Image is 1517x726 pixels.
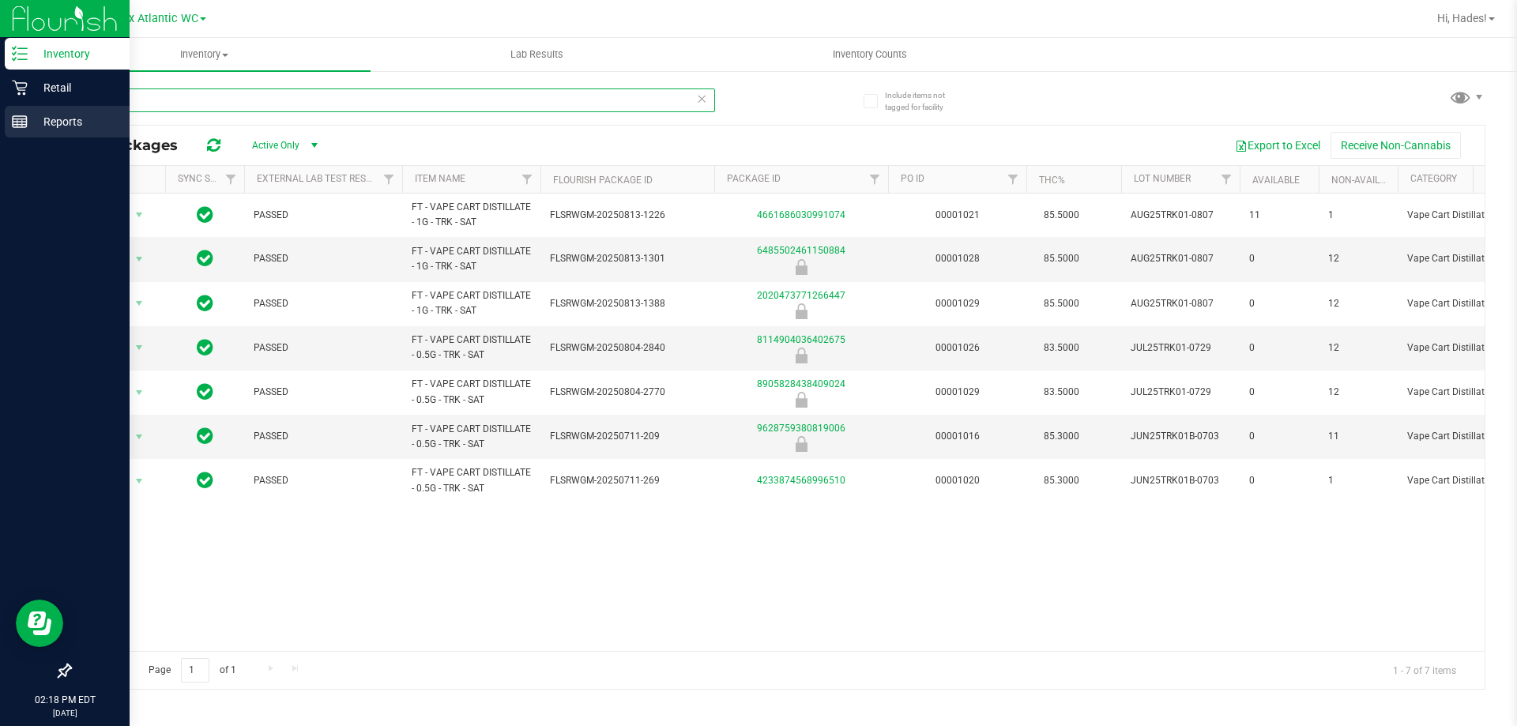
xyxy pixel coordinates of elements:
span: PASSED [254,208,393,223]
span: 0 [1249,385,1309,400]
span: select [130,470,149,492]
span: FLSRWGM-20250711-269 [550,473,705,488]
span: 0 [1249,473,1309,488]
a: 6485502461150884 [757,245,845,256]
span: 0 [1249,340,1309,355]
span: PASSED [254,385,393,400]
a: 4233874568996510 [757,475,845,486]
inline-svg: Inventory [12,46,28,62]
a: 00001021 [935,209,980,220]
span: 85.5000 [1036,247,1087,270]
span: AUG25TRK01-0807 [1131,251,1230,266]
a: Package ID [727,173,781,184]
span: JUL25TRK01-0729 [1131,385,1230,400]
a: 00001028 [935,253,980,264]
div: Newly Received [712,259,890,275]
a: THC% [1039,175,1065,186]
a: 00001029 [935,386,980,397]
span: 12 [1328,340,1388,355]
iframe: Resource center [16,600,63,647]
span: FLSRWGM-20250813-1301 [550,251,705,266]
p: Reports [28,112,122,131]
span: FT - VAPE CART DISTILLATE - 1G - TRK - SAT [412,288,531,318]
span: JUL25TRK01-0729 [1131,340,1230,355]
inline-svg: Retail [12,80,28,96]
span: 85.5000 [1036,292,1087,315]
button: Receive Non-Cannabis [1331,132,1461,159]
a: Item Name [415,173,465,184]
span: Jax Atlantic WC [116,12,198,25]
div: Newly Received [712,348,890,363]
span: In Sync [197,337,213,359]
span: PASSED [254,296,393,311]
span: select [130,337,149,359]
span: PASSED [254,340,393,355]
p: Inventory [28,44,122,63]
a: 2020473771266447 [757,290,845,301]
span: In Sync [197,204,213,226]
a: 8905828438409024 [757,378,845,389]
a: Inventory [38,38,371,71]
span: 12 [1328,385,1388,400]
span: JUN25TRK01B-0703 [1131,473,1230,488]
span: AUG25TRK01-0807 [1131,208,1230,223]
span: Hi, Hades! [1437,12,1487,24]
span: In Sync [197,247,213,269]
a: Category [1410,173,1457,184]
span: FLSRWGM-20250813-1226 [550,208,705,223]
a: Available [1252,175,1300,186]
span: select [130,204,149,226]
a: Lot Number [1134,173,1191,184]
span: 11 [1249,208,1309,223]
span: 83.5000 [1036,381,1087,404]
span: 12 [1328,296,1388,311]
span: PASSED [254,251,393,266]
inline-svg: Reports [12,114,28,130]
span: FT - VAPE CART DISTILLATE - 0.5G - TRK - SAT [412,377,531,407]
div: Newly Received [712,436,890,452]
span: Clear [696,88,707,109]
span: 1 [1328,208,1388,223]
a: PO ID [901,173,924,184]
a: Filter [862,166,888,193]
span: select [130,292,149,314]
span: FLSRWGM-20250804-2770 [550,385,705,400]
a: 4661686030991074 [757,209,845,220]
span: select [130,426,149,448]
span: FLSRWGM-20250711-209 [550,429,705,444]
span: AUG25TRK01-0807 [1131,296,1230,311]
span: 1 - 7 of 7 items [1380,658,1469,682]
span: 85.3000 [1036,425,1087,448]
span: 85.5000 [1036,204,1087,227]
a: 9628759380819006 [757,423,845,434]
p: 02:18 PM EDT [7,693,122,707]
a: 8114904036402675 [757,334,845,345]
span: Inventory Counts [811,47,928,62]
p: [DATE] [7,707,122,719]
span: FT - VAPE CART DISTILLATE - 1G - TRK - SAT [412,200,531,230]
span: 12 [1328,251,1388,266]
a: Filter [1214,166,1240,193]
span: Page of 1 [135,658,249,683]
input: 1 [181,658,209,683]
div: Newly Received [712,303,890,319]
input: Search Package ID, Item Name, SKU, Lot or Part Number... [70,88,715,112]
span: Lab Results [489,47,585,62]
span: In Sync [197,292,213,314]
button: Export to Excel [1225,132,1331,159]
a: 00001020 [935,475,980,486]
span: 0 [1249,429,1309,444]
a: Lab Results [371,38,703,71]
a: Filter [218,166,244,193]
span: 1 [1328,473,1388,488]
a: Filter [376,166,402,193]
span: select [130,248,149,270]
a: Filter [514,166,540,193]
p: Retail [28,78,122,97]
span: All Packages [82,137,194,154]
a: 00001029 [935,298,980,309]
span: JUN25TRK01B-0703 [1131,429,1230,444]
span: In Sync [197,381,213,403]
span: 83.5000 [1036,337,1087,359]
span: Include items not tagged for facility [885,89,964,113]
